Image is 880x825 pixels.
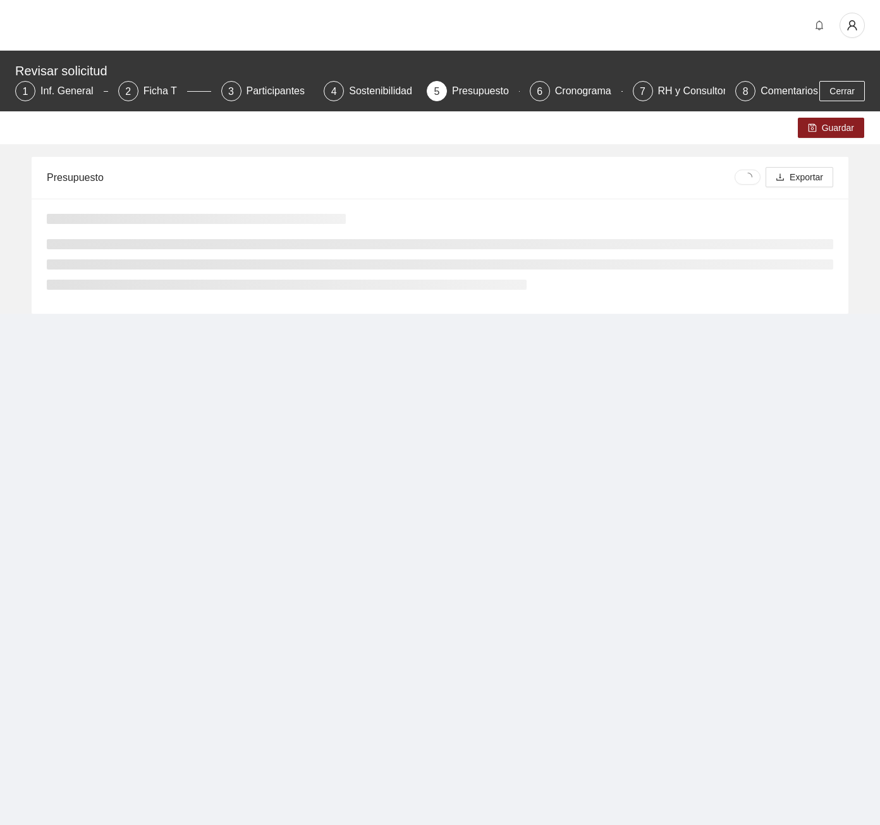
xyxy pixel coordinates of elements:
[798,118,864,138] button: saveGuardar
[766,167,833,187] button: downloadExportar
[427,81,520,101] div: 5Presupuesto
[434,86,440,97] span: 5
[47,159,735,195] div: Presupuesto
[537,86,542,97] span: 6
[40,81,104,101] div: Inf. General
[810,20,829,30] span: bell
[144,81,187,101] div: Ficha T
[15,61,857,81] div: Revisar solicitud
[452,81,519,101] div: Presupuesto
[743,173,752,182] span: loading
[349,81,422,101] div: Sostenibilidad
[735,81,818,101] div: 8Comentarios
[221,81,314,101] div: 3Participantes
[633,81,726,101] div: 7RH y Consultores
[819,81,865,101] button: Cerrar
[840,13,865,38] button: user
[125,86,131,97] span: 2
[829,84,855,98] span: Cerrar
[23,86,28,97] span: 1
[118,81,211,101] div: 2Ficha T
[658,81,747,101] div: RH y Consultores
[808,123,817,133] span: save
[776,173,785,183] span: download
[761,81,818,101] div: Comentarios
[840,20,864,31] span: user
[228,86,234,97] span: 3
[809,15,829,35] button: bell
[247,81,315,101] div: Participantes
[555,81,621,101] div: Cronograma
[640,86,645,97] span: 7
[530,81,623,101] div: 6Cronograma
[331,86,337,97] span: 4
[790,170,823,184] span: Exportar
[324,81,417,101] div: 4Sostenibilidad
[15,81,108,101] div: 1Inf. General
[822,121,854,135] span: Guardar
[743,86,749,97] span: 8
